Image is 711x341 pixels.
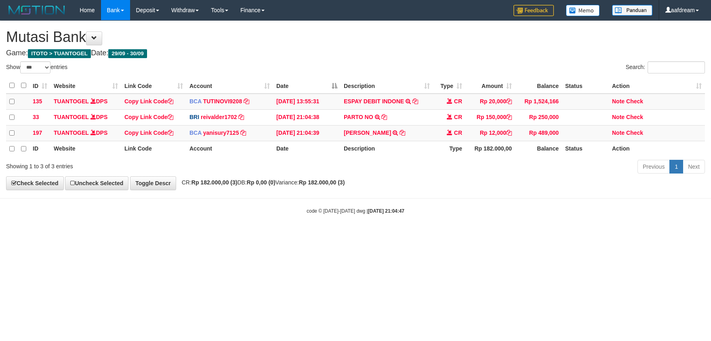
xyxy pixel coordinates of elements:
th: Link Code: activate to sort column ascending [121,78,186,94]
a: TUANTOGEL [54,98,89,105]
th: Rp 182.000,00 [465,141,515,157]
td: Rp 150,000 [465,109,515,125]
th: Status [562,141,609,157]
span: CR [454,98,462,105]
a: Copy SILVIA ARDIY to clipboard [400,130,405,136]
a: Copy Rp 12,000 to clipboard [506,130,512,136]
a: PARTO NO [344,114,373,120]
td: Rp 1,524,166 [515,94,562,110]
a: yanisury7125 [203,130,239,136]
th: Type [433,141,465,157]
span: BCA [189,98,202,105]
img: Button%20Memo.svg [566,5,600,16]
input: Search: [648,61,705,73]
a: Copy Link Code [124,98,173,105]
span: 135 [33,98,42,105]
a: Copy reivalder1702 to clipboard [238,114,244,120]
span: CR [454,130,462,136]
th: Description: activate to sort column ascending [341,78,433,94]
th: Account: activate to sort column ascending [186,78,273,94]
a: Copy Rp 20,000 to clipboard [506,98,512,105]
img: panduan.png [612,5,652,16]
label: Show entries [6,61,67,73]
select: Showentries [20,61,50,73]
strong: Rp 0,00 (0) [247,179,276,186]
a: Check [626,130,643,136]
span: CR: DB: Variance: [178,179,345,186]
td: DPS [50,125,121,141]
th: ID: activate to sort column ascending [29,78,50,94]
span: 197 [33,130,42,136]
a: 1 [669,160,683,174]
th: Action: activate to sort column ascending [609,78,705,94]
a: Copy PARTO NO to clipboard [381,114,387,120]
td: DPS [50,109,121,125]
strong: [DATE] 21:04:47 [368,208,404,214]
a: Uncheck Selected [65,176,128,190]
a: Copy Link Code [124,130,173,136]
a: TUANTOGEL [54,130,89,136]
a: Check Selected [6,176,64,190]
td: Rp 489,000 [515,125,562,141]
th: Status [562,78,609,94]
a: Copy Rp 150,000 to clipboard [506,114,512,120]
th: Description [341,141,433,157]
td: [DATE] 21:04:39 [273,125,341,141]
a: Toggle Descr [130,176,176,190]
a: Copy yanisury7125 to clipboard [240,130,246,136]
td: Rp 20,000 [465,94,515,110]
th: Website [50,141,121,157]
span: 33 [33,114,39,120]
td: [DATE] 13:55:31 [273,94,341,110]
th: Account [186,141,273,157]
span: BCA [189,130,202,136]
a: Note [612,114,625,120]
th: Date: activate to sort column descending [273,78,341,94]
th: Type: activate to sort column ascending [433,78,465,94]
a: Previous [637,160,670,174]
a: Copy TUTINOVI9208 to clipboard [244,98,249,105]
label: Search: [626,61,705,73]
td: DPS [50,94,121,110]
span: ITOTO > TUANTOGEL [28,49,91,58]
td: Rp 250,000 [515,109,562,125]
th: Website: activate to sort column ascending [50,78,121,94]
a: Next [683,160,705,174]
th: ID [29,141,50,157]
td: Rp 12,000 [465,125,515,141]
h4: Game: Date: [6,49,705,57]
a: Note [612,98,625,105]
a: [PERSON_NAME] [344,130,391,136]
strong: Rp 182.000,00 (3) [299,179,345,186]
a: ESPAY DEBIT INDONE [344,98,404,105]
img: Feedback.jpg [513,5,554,16]
th: Balance [515,141,562,157]
a: Check [626,98,643,105]
a: TUANTOGEL [54,114,89,120]
a: Copy Link Code [124,114,173,120]
th: Amount: activate to sort column ascending [465,78,515,94]
td: [DATE] 21:04:38 [273,109,341,125]
img: MOTION_logo.png [6,4,67,16]
a: reivalder1702 [201,114,237,120]
th: Action [609,141,705,157]
div: Showing 1 to 3 of 3 entries [6,159,290,170]
h1: Mutasi Bank [6,29,705,45]
strong: Rp 182.000,00 (3) [191,179,238,186]
a: TUTINOVI9208 [203,98,242,105]
a: Note [612,130,625,136]
a: Copy ESPAY DEBIT INDONE to clipboard [412,98,418,105]
small: code © [DATE]-[DATE] dwg | [307,208,404,214]
th: Date [273,141,341,157]
span: BRI [189,114,199,120]
span: CR [454,114,462,120]
span: 29/09 - 30/09 [108,49,147,58]
th: Link Code [121,141,186,157]
th: Balance [515,78,562,94]
a: Check [626,114,643,120]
